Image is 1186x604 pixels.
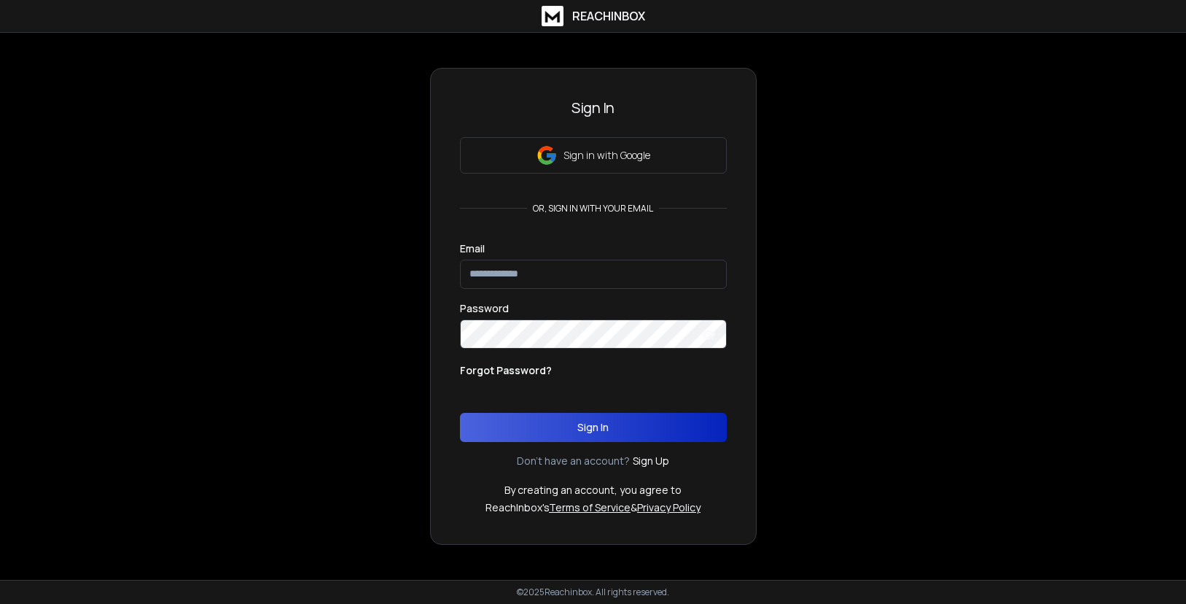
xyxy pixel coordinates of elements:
img: logo [542,6,563,26]
label: Password [460,303,509,314]
button: Sign in with Google [460,137,727,174]
a: Terms of Service [549,500,631,514]
a: Sign Up [633,454,669,468]
p: or, sign in with your email [527,203,659,214]
p: Forgot Password? [460,363,552,378]
p: Sign in with Google [563,148,650,163]
p: © 2025 Reachinbox. All rights reserved. [517,586,669,598]
h1: ReachInbox [572,7,645,25]
label: Email [460,244,485,254]
p: Don't have an account? [517,454,630,468]
p: By creating an account, you agree to [504,483,682,497]
p: ReachInbox's & [485,500,701,515]
button: Sign In [460,413,727,442]
a: Privacy Policy [637,500,701,514]
a: ReachInbox [542,6,645,26]
h3: Sign In [460,98,727,118]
